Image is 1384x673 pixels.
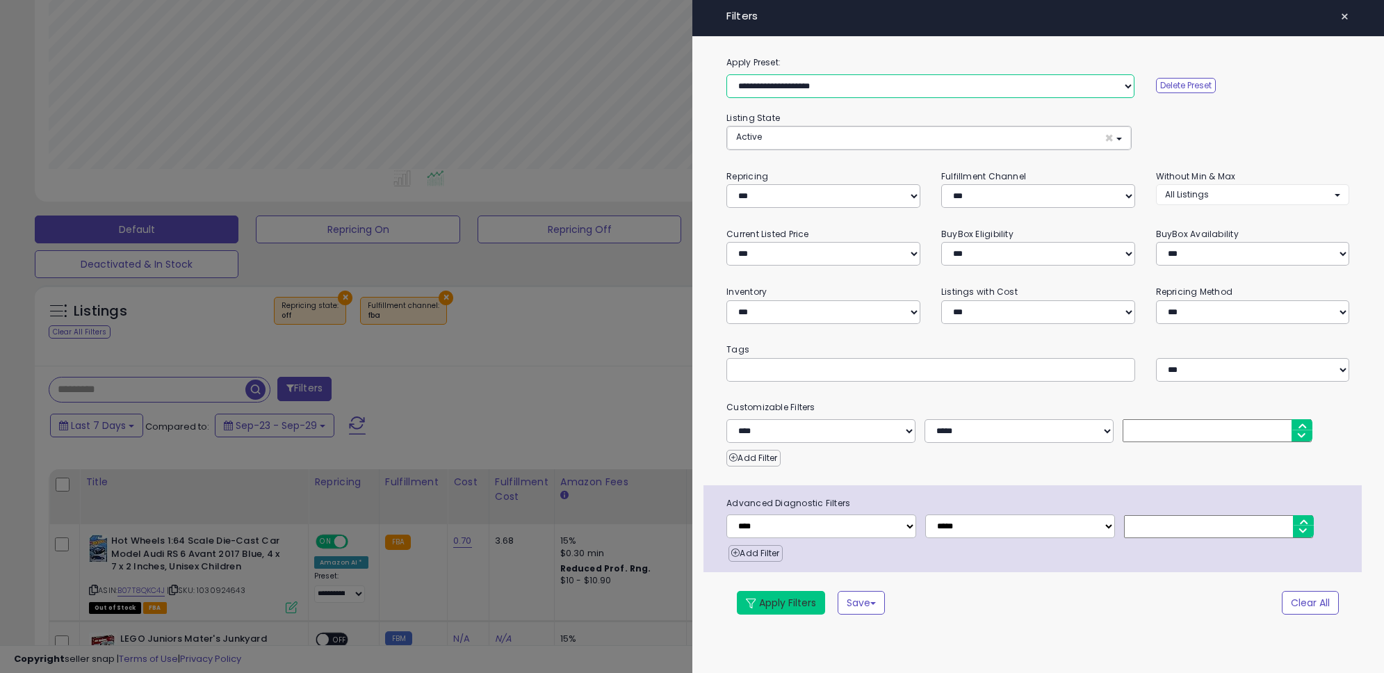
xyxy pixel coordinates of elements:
[736,131,762,143] span: Active
[726,170,768,182] small: Repricing
[726,10,1349,22] h4: Filters
[716,400,1360,415] small: Customizable Filters
[1156,78,1216,93] button: Delete Preset
[838,591,885,615] button: Save
[726,450,780,467] button: Add Filter
[726,112,780,124] small: Listing State
[941,286,1018,298] small: Listings with Cost
[1335,7,1355,26] button: ×
[1156,170,1236,182] small: Without Min & Max
[1156,286,1233,298] small: Repricing Method
[726,286,767,298] small: Inventory
[1282,591,1339,615] button: Clear All
[1165,188,1209,200] span: All Listings
[941,228,1013,240] small: BuyBox Eligibility
[727,127,1130,149] button: Active ×
[737,591,825,615] button: Apply Filters
[716,55,1360,70] label: Apply Preset:
[941,170,1026,182] small: Fulfillment Channel
[716,342,1360,357] small: Tags
[726,228,808,240] small: Current Listed Price
[1105,131,1114,145] span: ×
[1340,7,1349,26] span: ×
[716,496,1362,511] span: Advanced Diagnostic Filters
[1156,228,1239,240] small: BuyBox Availability
[728,545,782,562] button: Add Filter
[1156,184,1350,204] button: All Listings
